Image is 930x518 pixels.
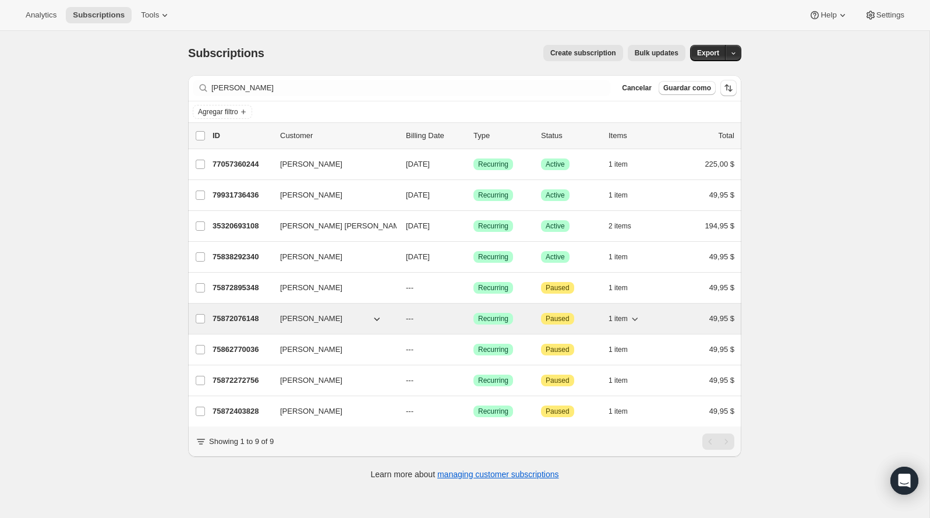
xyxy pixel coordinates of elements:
span: 49,95 $ [709,283,734,292]
p: 77057360244 [213,158,271,170]
span: Agregar filtro [198,107,238,117]
span: --- [406,283,413,292]
span: [PERSON_NAME] [280,313,342,325]
p: 79931736436 [213,189,271,201]
button: Ordenar los resultados [720,80,737,96]
span: Recurring [478,191,508,200]
button: Help [802,7,855,23]
span: Recurring [478,283,508,293]
span: 49,95 $ [709,314,734,323]
div: Open Intercom Messenger [890,467,918,495]
span: 1 item [609,252,628,262]
button: Analytics [19,7,63,23]
span: Subscriptions [73,10,125,20]
button: 1 item [609,311,641,327]
p: 35320693108 [213,220,271,232]
button: [PERSON_NAME] [273,186,390,205]
p: 75872403828 [213,406,271,417]
span: 1 item [609,345,628,354]
span: Cancelar [622,83,652,93]
button: [PERSON_NAME] [273,248,390,266]
div: 75872076148[PERSON_NAME]---LogradoRecurringAtenciónPaused1 item49,95 $ [213,311,734,327]
span: [DATE] [406,221,430,230]
p: Total [719,130,734,142]
div: 35320693108[PERSON_NAME] [PERSON_NAME][DATE]LogradoRecurringLogradoActive2 items194,95 $ [213,218,734,234]
span: [PERSON_NAME] [280,344,342,355]
span: [PERSON_NAME] [280,282,342,294]
div: Type [473,130,532,142]
span: [DATE] [406,191,430,199]
p: 75862770036 [213,344,271,355]
span: Settings [876,10,904,20]
div: Items [609,130,667,142]
span: Recurring [478,252,508,262]
span: Create subscription [550,48,616,58]
button: Guardar como [659,81,716,95]
span: 1 item [609,191,628,200]
span: Paused [546,283,570,293]
span: --- [406,407,413,415]
button: 1 item [609,372,641,389]
button: [PERSON_NAME] [273,340,390,359]
span: [PERSON_NAME] [280,251,342,263]
span: Paused [546,345,570,354]
span: 225,00 $ [705,160,734,168]
span: --- [406,376,413,385]
button: 1 item [609,403,641,420]
nav: Paginación [702,434,734,450]
button: 2 items [609,218,644,234]
p: 75838292340 [213,251,271,263]
p: 75872272756 [213,375,271,386]
span: 49,95 $ [709,407,734,415]
span: 2 items [609,221,631,231]
span: Active [546,191,565,200]
button: Export [690,45,726,61]
div: 75838292340[PERSON_NAME][DATE]LogradoRecurringLogradoActive1 item49,95 $ [213,249,734,265]
button: 1 item [609,156,641,172]
button: Settings [858,7,911,23]
span: [PERSON_NAME] [280,158,342,170]
button: Create subscription [543,45,623,61]
button: Agregar filtro [193,105,252,119]
button: Tools [134,7,178,23]
a: managing customer subscriptions [437,470,559,479]
span: 1 item [609,314,628,323]
span: Recurring [478,221,508,231]
button: [PERSON_NAME] [PERSON_NAME] [273,217,390,235]
span: [DATE] [406,252,430,261]
span: Paused [546,376,570,385]
button: [PERSON_NAME] [273,402,390,421]
div: 75862770036[PERSON_NAME]---LogradoRecurringAtenciónPaused1 item49,95 $ [213,341,734,358]
span: Subscriptions [188,47,264,59]
span: Paused [546,314,570,323]
span: Bulk updates [635,48,678,58]
span: --- [406,314,413,323]
span: Recurring [478,345,508,354]
button: 1 item [609,341,641,358]
div: 79931736436[PERSON_NAME][DATE]LogradoRecurringLogradoActive1 item49,95 $ [213,187,734,203]
div: IDCustomerBilling DateTypeStatusItemsTotal [213,130,734,142]
button: [PERSON_NAME] [273,279,390,297]
div: 75872895348[PERSON_NAME]---LogradoRecurringAtenciónPaused1 item49,95 $ [213,280,734,296]
span: Active [546,252,565,262]
div: 75872272756[PERSON_NAME]---LogradoRecurringAtenciónPaused1 item49,95 $ [213,372,734,389]
span: Recurring [478,314,508,323]
span: 1 item [609,160,628,169]
span: 49,95 $ [709,191,734,199]
span: Paused [546,407,570,416]
p: Customer [280,130,397,142]
span: [DATE] [406,160,430,168]
span: Recurring [478,407,508,416]
span: 194,95 $ [705,221,734,230]
input: Filter subscribers [211,80,610,96]
button: 1 item [609,187,641,203]
span: 1 item [609,376,628,385]
div: 75872403828[PERSON_NAME]---LogradoRecurringAtenciónPaused1 item49,95 $ [213,403,734,420]
span: Analytics [26,10,56,20]
span: 49,95 $ [709,376,734,385]
p: Billing Date [406,130,464,142]
span: [PERSON_NAME] [280,406,342,417]
button: Subscriptions [66,7,132,23]
button: [PERSON_NAME] [273,155,390,174]
span: [PERSON_NAME] [280,375,342,386]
